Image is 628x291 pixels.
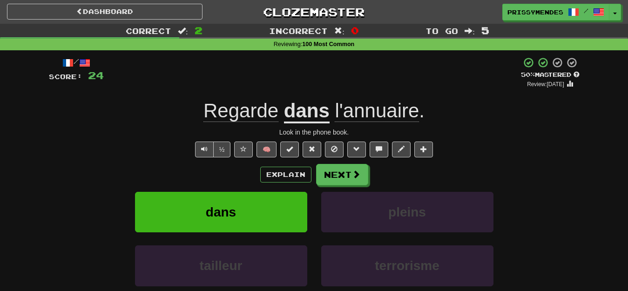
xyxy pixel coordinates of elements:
div: Look in the phone book. [49,128,580,137]
a: Dashboard [7,4,203,20]
div: / [49,57,104,68]
button: Discuss sentence (alt+u) [370,142,388,157]
button: Add to collection (alt+a) [414,142,433,157]
button: Play sentence audio (ctl+space) [195,142,214,157]
span: : [178,27,188,35]
span: 0 [351,25,359,36]
span: dans [206,205,236,219]
div: Text-to-speech controls [193,142,231,157]
a: Clozemaster [216,4,412,20]
span: Incorrect [269,26,328,35]
button: Reset to 0% Mastered (alt+r) [303,142,321,157]
button: Ignore sentence (alt+i) [325,142,344,157]
button: 🧠 [257,142,277,157]
button: Edit sentence (alt+d) [392,142,411,157]
button: tailleur [135,245,307,286]
span: prissymendes [507,8,563,16]
span: terrorisme [375,258,439,273]
span: : [334,27,344,35]
span: 5 [481,25,489,36]
span: Score: [49,73,82,81]
span: 2 [195,25,203,36]
span: l'annuaire [335,100,419,122]
span: To go [425,26,458,35]
span: 24 [88,69,104,81]
button: Next [316,164,368,185]
span: tailleur [200,258,243,273]
button: terrorisme [321,245,493,286]
button: Explain [260,167,311,183]
small: Review: [DATE] [527,81,564,88]
button: Grammar (alt+g) [347,142,366,157]
div: Mastered [521,71,580,79]
strong: 100 Most Common [302,41,354,47]
a: prissymendes / [502,4,609,20]
button: pleins [321,192,493,232]
button: Favorite sentence (alt+f) [234,142,253,157]
span: : [465,27,475,35]
u: dans [284,100,330,123]
span: Regarde [203,100,278,122]
button: ½ [213,142,231,157]
span: Correct [126,26,171,35]
span: / [584,7,588,14]
span: 50 % [521,71,535,78]
span: pleins [388,205,426,219]
button: Set this sentence to 100% Mastered (alt+m) [280,142,299,157]
span: . [330,100,425,122]
button: dans [135,192,307,232]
